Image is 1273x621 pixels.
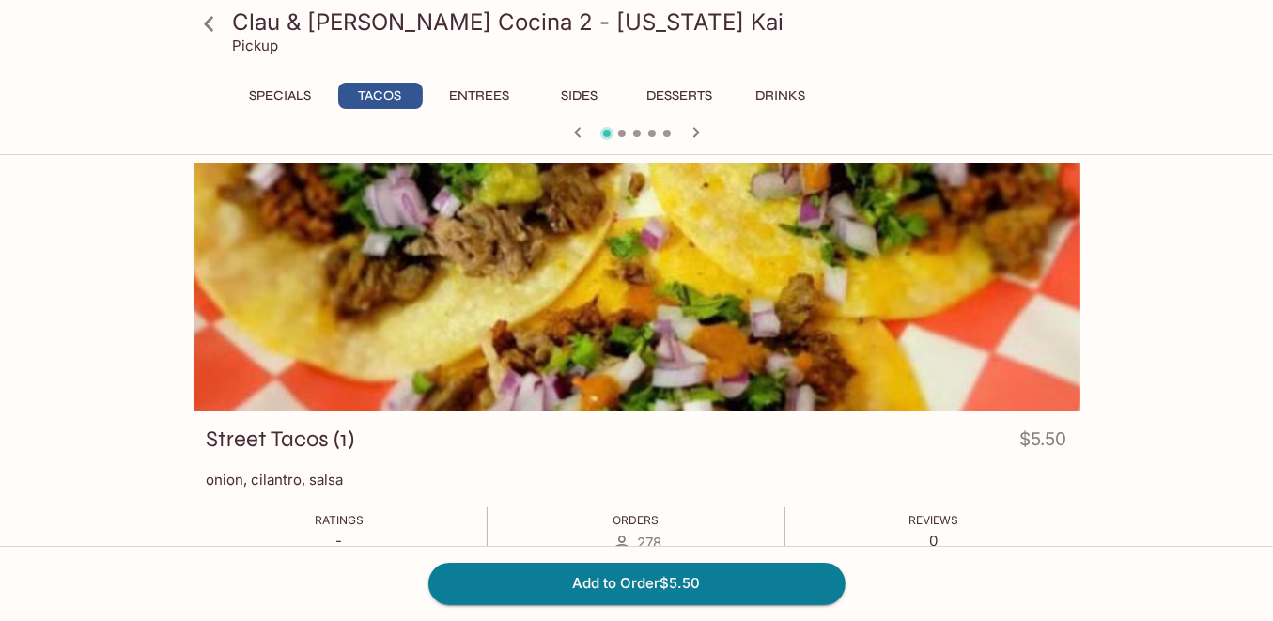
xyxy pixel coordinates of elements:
span: Ratings [315,513,364,527]
h3: Clau & [PERSON_NAME] Cocina 2 - [US_STATE] Kai [233,8,1073,37]
h4: $5.50 [1020,425,1067,461]
button: Entrees [438,83,522,109]
span: Reviews [908,513,958,527]
div: Street Tacos (1) [194,163,1080,411]
button: Desserts [637,83,723,109]
p: - [315,532,364,550]
button: Specials [239,83,323,109]
h3: Street Tacos (1) [207,425,355,454]
button: Tacos [338,83,423,109]
span: Orders [613,513,659,527]
p: 0 [908,532,958,550]
p: onion, cilantro, salsa [207,471,1067,489]
button: Add to Order$5.50 [428,563,846,604]
p: Pickup [233,37,279,54]
span: 278 [637,534,661,551]
button: Drinks [738,83,823,109]
button: Sides [537,83,622,109]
